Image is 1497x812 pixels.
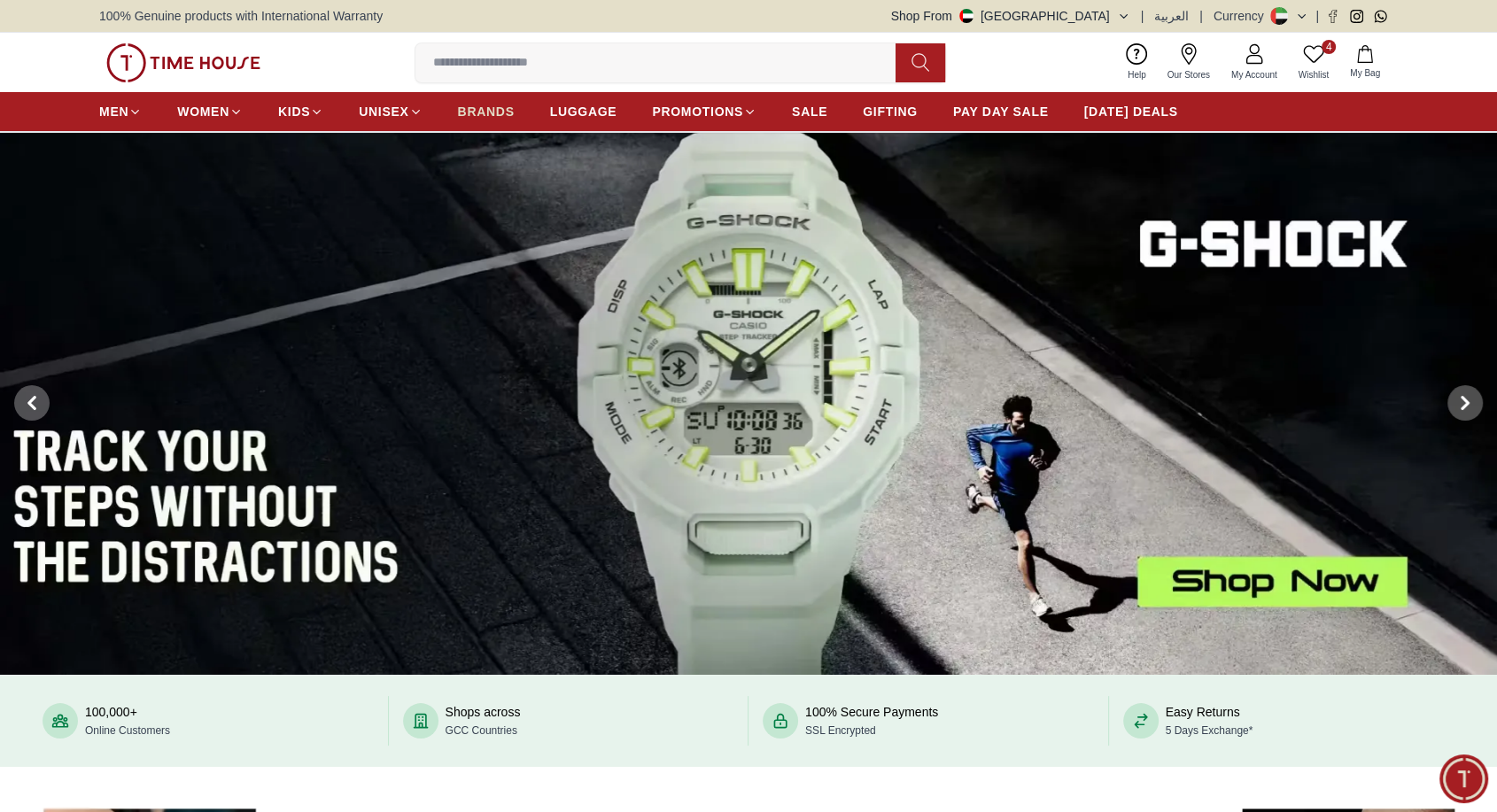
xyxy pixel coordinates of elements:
a: KIDS [278,96,323,128]
span: 100% Genuine products with International Warranty [99,7,383,25]
span: KIDS [278,103,310,120]
span: Our Stores [1160,68,1217,81]
button: My Bag [1339,42,1391,83]
span: | [1141,7,1144,25]
span: 4 [1322,40,1336,54]
span: | [1199,7,1203,25]
div: 100% Secure Payments [805,703,938,739]
img: ... [106,43,260,82]
button: Shop From[GEOGRAPHIC_DATA] [891,7,1130,25]
span: PAY DAY SALE [953,103,1049,120]
span: My Account [1224,68,1284,81]
span: LUGGAGE [550,103,617,120]
span: PROMOTIONS [652,103,743,120]
span: UNISEX [359,103,408,120]
a: SALE [792,96,827,128]
button: العربية [1154,7,1189,25]
a: [DATE] DEALS [1084,96,1178,128]
div: 100,000+ [85,703,170,739]
a: Whatsapp [1374,10,1387,23]
span: GCC Countries [446,724,517,737]
a: Our Stores [1157,40,1221,85]
a: 4Wishlist [1288,40,1339,85]
a: Instagram [1350,10,1363,23]
span: GIFTING [863,103,918,120]
a: Help [1117,40,1157,85]
a: Facebook [1326,10,1339,23]
img: United Arab Emirates [959,9,973,23]
span: | [1315,7,1319,25]
span: SALE [792,103,827,120]
a: WOMEN [177,96,243,128]
span: MEN [99,103,128,120]
a: UNISEX [359,96,422,128]
span: My Bag [1343,66,1387,80]
span: Help [1121,68,1153,81]
span: WOMEN [177,103,229,120]
span: [DATE] DEALS [1084,103,1178,120]
a: PAY DAY SALE [953,96,1049,128]
a: LUGGAGE [550,96,617,128]
span: Online Customers [85,724,170,737]
span: Wishlist [1291,68,1336,81]
div: Shops across [446,703,521,739]
span: BRANDS [458,103,515,120]
a: GIFTING [863,96,918,128]
div: Currency [1214,7,1271,25]
a: PROMOTIONS [652,96,756,128]
div: Chat Widget [1439,754,1488,803]
a: BRANDS [458,96,515,128]
span: 5 Days Exchange* [1166,724,1253,737]
a: MEN [99,96,142,128]
span: SSL Encrypted [805,724,876,737]
div: Easy Returns [1166,703,1253,739]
